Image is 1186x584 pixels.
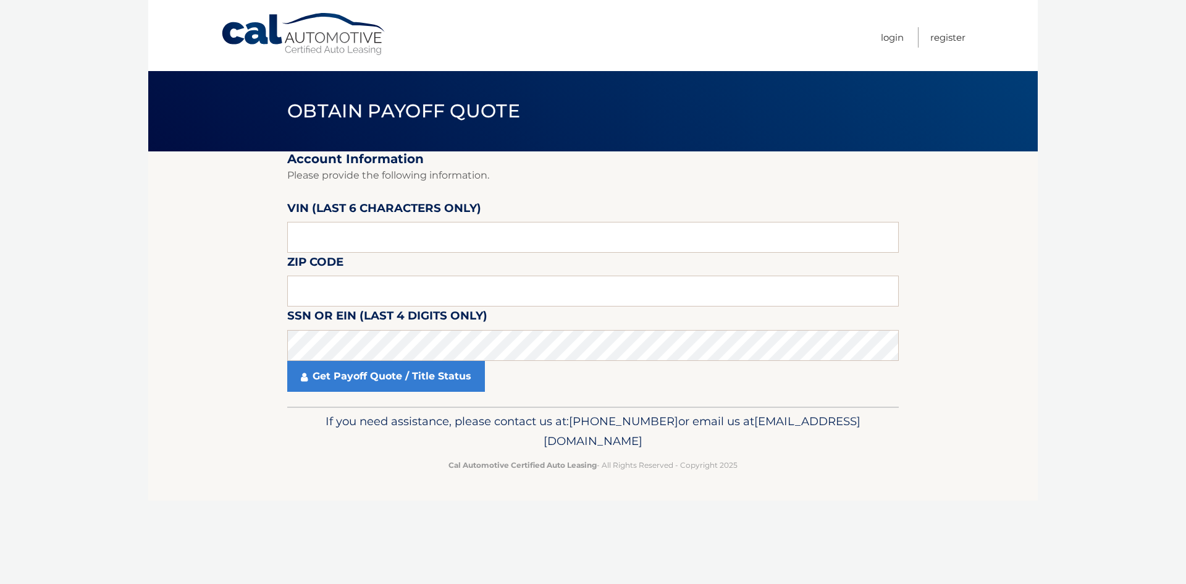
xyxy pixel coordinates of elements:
p: If you need assistance, please contact us at: or email us at [295,412,891,451]
h2: Account Information [287,151,899,167]
p: Please provide the following information. [287,167,899,184]
span: Obtain Payoff Quote [287,99,520,122]
label: VIN (last 6 characters only) [287,199,481,222]
a: Login [881,27,904,48]
strong: Cal Automotive Certified Auto Leasing [448,460,597,470]
a: Register [930,27,965,48]
label: SSN or EIN (last 4 digits only) [287,307,487,329]
a: Cal Automotive [221,12,387,56]
a: Get Payoff Quote / Title Status [287,361,485,392]
p: - All Rights Reserved - Copyright 2025 [295,459,891,472]
span: [PHONE_NUMBER] [569,414,678,428]
label: Zip Code [287,253,343,276]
